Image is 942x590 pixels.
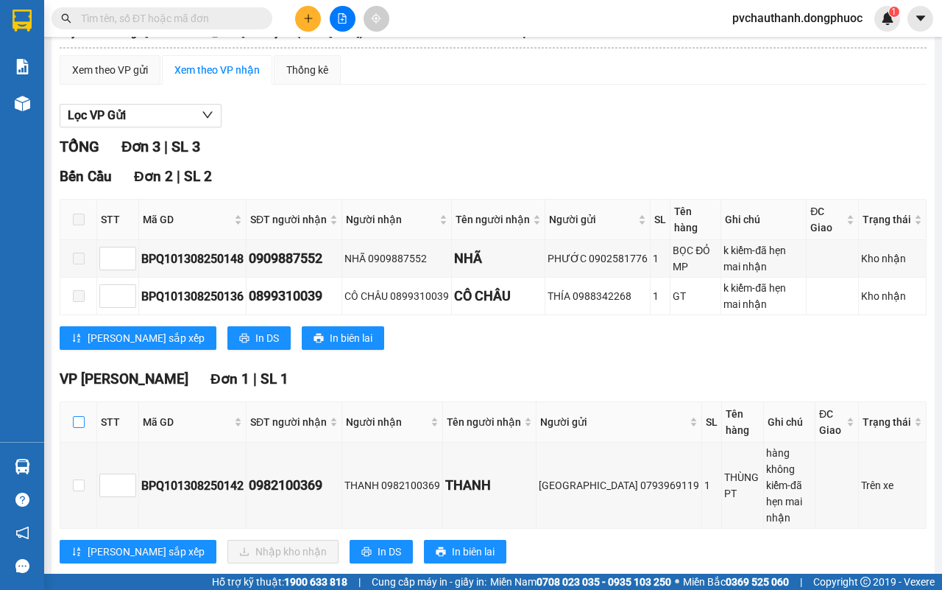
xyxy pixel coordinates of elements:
[651,200,670,240] th: SL
[139,240,247,278] td: BPQ101308250148
[330,6,355,32] button: file-add
[249,475,339,496] div: 0982100369
[889,7,899,17] sup: 1
[255,330,279,346] span: In DS
[15,493,29,507] span: question-circle
[97,402,139,443] th: STT
[15,559,29,573] span: message
[212,574,347,590] span: Hỗ trợ kỹ thuật:
[250,211,327,228] span: SĐT người nhận
[723,280,804,312] div: k kiểm-đã hẹn mai nhận
[13,10,32,32] img: logo-vxr
[881,12,894,25] img: icon-new-feature
[536,576,671,588] strong: 0708 023 035 - 0935 103 250
[174,62,260,78] div: Xem theo VP nhận
[330,330,372,346] span: In biên lai
[261,370,288,387] span: SL 1
[724,469,761,502] div: THÙNG PT
[861,250,924,267] div: Kho nhận
[764,402,815,443] th: Ghi chú
[202,109,213,121] span: down
[121,138,160,155] span: Đơn 3
[239,333,249,345] span: printer
[371,13,381,24] span: aim
[358,574,361,590] span: |
[452,544,495,560] span: In biên lai
[15,459,30,474] img: warehouse-icon
[454,286,542,306] div: CÔ CHÂU
[164,138,168,155] span: |
[15,526,29,540] span: notification
[177,168,180,185] span: |
[539,477,699,494] div: [GEOGRAPHIC_DATA] 0793969119
[143,414,231,430] span: Mã GD
[452,278,545,315] td: CÔ CHÂU
[15,96,30,111] img: warehouse-icon
[436,547,446,558] span: printer
[344,288,449,304] div: CÔ CHÂU 0899310039
[249,248,339,269] div: 0909887552
[60,168,112,185] span: Bến Cầu
[721,200,807,240] th: Ghi chú
[141,250,244,268] div: BPQ101308250148
[295,6,321,32] button: plus
[286,62,328,78] div: Thống kê
[68,106,126,124] span: Lọc VP Gửi
[720,9,874,27] span: pvchauthanh.dongphuoc
[704,477,719,494] div: 1
[60,104,222,127] button: Lọc VP Gửi
[72,62,148,78] div: Xem theo VP gửi
[372,574,486,590] span: Cung cấp máy in - giấy in:
[71,547,82,558] span: sort-ascending
[443,443,536,529] td: THANH
[364,6,389,32] button: aim
[863,414,911,430] span: Trạng thái
[139,278,247,315] td: BPQ101308250136
[445,475,534,496] div: THANH
[914,12,927,25] span: caret-down
[60,540,216,563] button: sort-ascending[PERSON_NAME] sắp xếp
[227,326,291,350] button: printerIn DS
[726,576,789,588] strong: 0369 525 060
[60,326,216,350] button: sort-ascending[PERSON_NAME] sắp xếp
[97,200,139,240] th: STT
[81,10,255,27] input: Tìm tên, số ĐT hoặc mã đơn
[314,333,324,345] span: printer
[141,477,244,495] div: BPQ101308250142
[860,577,871,587] span: copyright
[456,211,530,228] span: Tên người nhận
[490,574,671,590] span: Miền Nam
[702,402,722,443] th: SL
[907,6,933,32] button: caret-down
[766,445,812,526] div: hàng không kiểm-đã hẹn mai nhận
[378,544,401,560] span: In DS
[683,574,789,590] span: Miền Bắc
[88,330,205,346] span: [PERSON_NAME] sắp xếp
[60,138,99,155] span: TỔNG
[250,414,327,430] span: SĐT người nhận
[344,250,449,267] div: NHÃ 0909887552
[15,59,30,74] img: solution-icon
[670,200,721,240] th: Tên hàng
[143,211,231,228] span: Mã GD
[247,443,342,529] td: 0982100369
[653,250,667,267] div: 1
[61,13,71,24] span: search
[454,248,542,269] div: NHÃ
[337,13,347,24] span: file-add
[141,287,244,306] div: BPQ101308250136
[344,477,440,494] div: THANH 0982100369
[247,278,342,315] td: 0899310039
[810,203,843,236] span: ĐC Giao
[171,138,200,155] span: SL 3
[346,211,436,228] span: Người nhận
[227,540,339,563] button: downloadNhập kho nhận
[653,288,667,304] div: 1
[673,288,718,304] div: GT
[346,414,428,430] span: Người nhận
[350,540,413,563] button: printerIn DS
[184,168,212,185] span: SL 2
[60,370,188,387] span: VP [PERSON_NAME]
[88,544,205,560] span: [PERSON_NAME] sắp xếp
[247,240,342,278] td: 0909887552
